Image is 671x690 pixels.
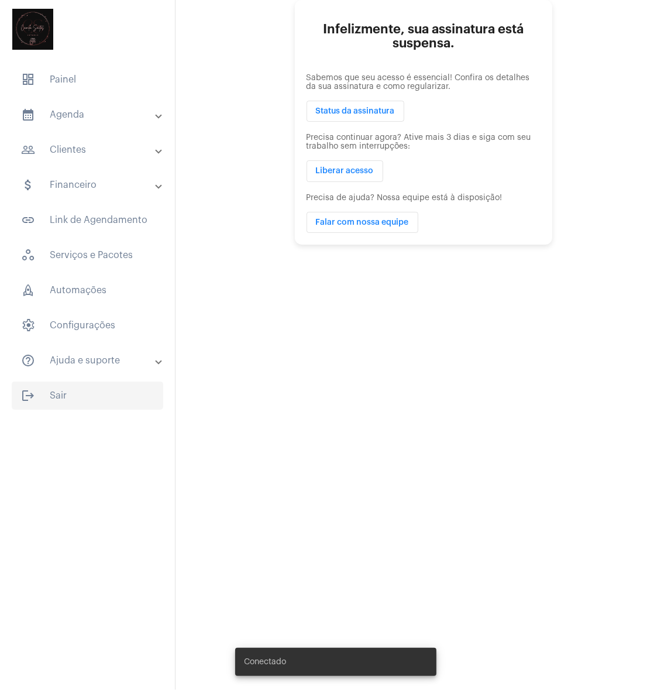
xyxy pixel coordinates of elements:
[21,108,35,122] mat-icon: sidenav icon
[7,136,175,164] mat-expansion-panel-header: sidenav iconClientes
[21,318,35,332] span: sidenav icon
[21,108,156,122] mat-panel-title: Agenda
[316,167,374,176] span: Liberar acesso
[21,143,156,157] mat-panel-title: Clientes
[21,143,35,157] mat-icon: sidenav icon
[7,171,175,199] mat-expansion-panel-header: sidenav iconFinanceiro
[12,206,163,234] span: Link de Agendamento
[7,346,175,375] mat-expansion-panel-header: sidenav iconAjuda e suporte
[12,276,163,304] span: Automações
[21,389,35,403] mat-icon: sidenav icon
[307,101,404,122] button: Status da assinatura
[21,73,35,87] span: sidenav icon
[307,133,541,151] p: Precisa continuar agora? Ative mais 3 dias e siga com seu trabalho sem interrupções:
[7,101,175,129] mat-expansion-panel-header: sidenav iconAgenda
[307,212,418,233] button: Falar com nossa equipe
[316,107,395,115] span: Status da assinatura
[21,178,35,192] mat-icon: sidenav icon
[245,656,287,668] span: Conectado
[316,218,409,226] span: Falar com nossa equipe
[12,241,163,269] span: Serviços e Pacotes
[12,311,163,339] span: Configurações
[307,160,383,181] button: Liberar acesso
[9,6,56,53] img: e44e034d-13ee-9c87-e5bf-9a05efcd4ee4.png
[21,178,156,192] mat-panel-title: Financeiro
[21,353,156,368] mat-panel-title: Ajuda e suporte
[12,382,163,410] span: Sair
[307,74,541,91] p: Sabemos que seu acesso é essencial! Confira os detalhes da sua assinatura e como regularizar.
[21,353,35,368] mat-icon: sidenav icon
[307,22,541,50] h2: Infelizmente, sua assinatura está suspensa.
[21,283,35,297] span: sidenav icon
[307,194,541,202] p: Precisa de ajuda? Nossa equipe está à disposição!
[21,213,35,227] mat-icon: sidenav icon
[21,248,35,262] span: sidenav icon
[12,66,163,94] span: Painel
